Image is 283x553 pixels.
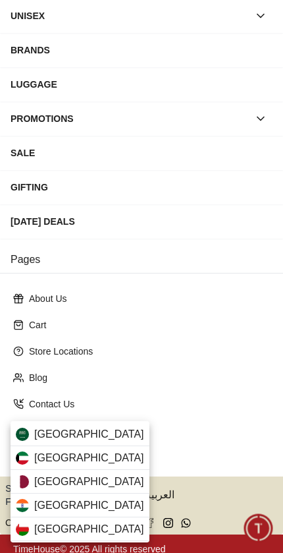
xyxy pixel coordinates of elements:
[16,428,29,441] img: Saudi Arabia
[16,499,29,512] img: India
[34,450,144,466] span: [GEOGRAPHIC_DATA]
[34,474,144,490] span: [GEOGRAPHIC_DATA]
[244,514,273,543] div: Chat Widget
[16,523,29,536] img: Oman
[34,426,144,442] span: [GEOGRAPHIC_DATA]
[16,451,29,465] img: Kuwait
[34,498,144,513] span: [GEOGRAPHIC_DATA]
[16,475,29,488] img: Qatar
[34,521,144,537] span: [GEOGRAPHIC_DATA]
